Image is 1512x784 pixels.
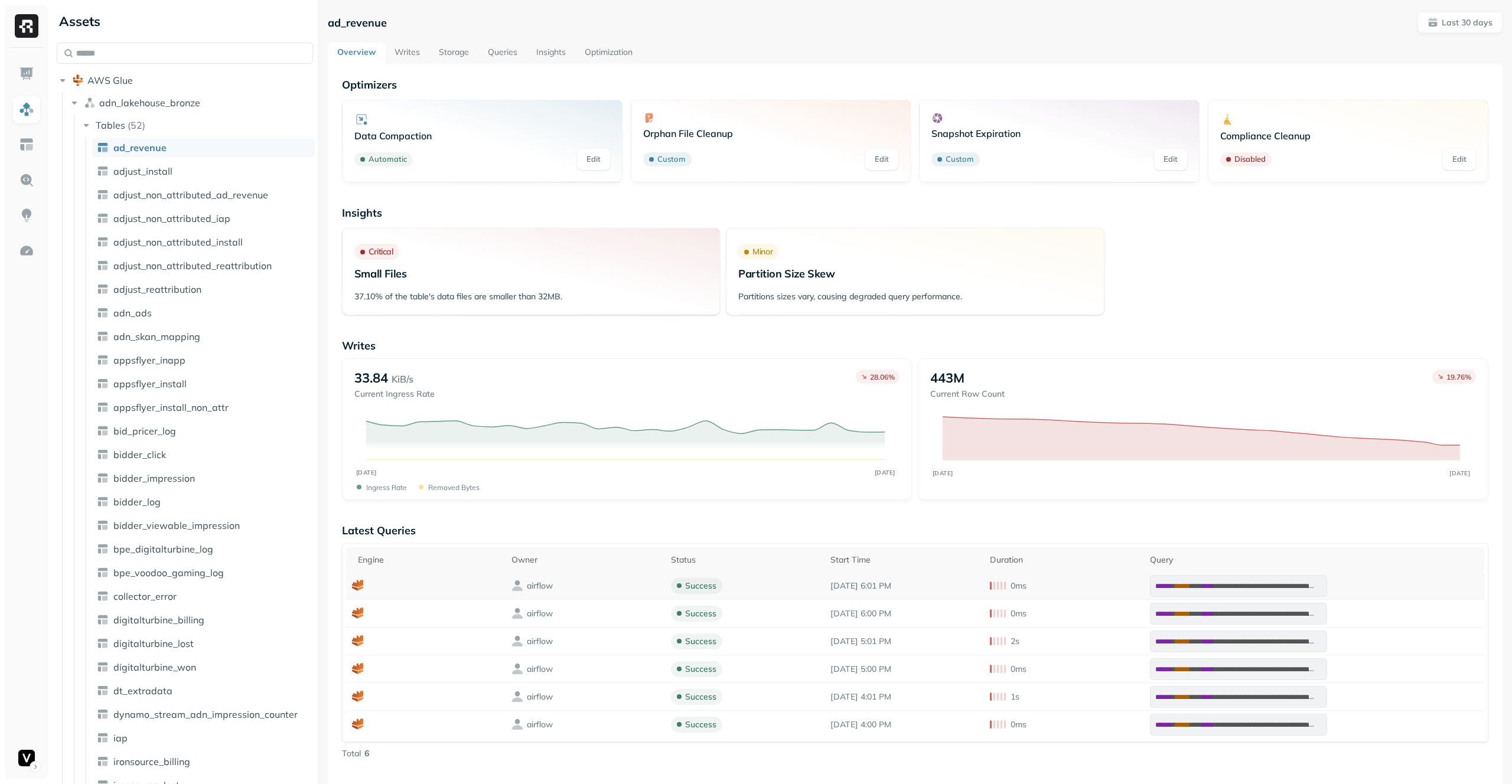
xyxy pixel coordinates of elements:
[392,372,413,386] p: KiB/s
[97,661,109,673] img: table
[113,213,230,224] span: adjust_non_attributed_iap
[96,119,125,131] span: Tables
[92,540,315,558] a: bpe_digitalturbine_log
[657,153,686,165] p: Custom
[478,43,527,64] a: Queries
[527,636,553,647] p: airflow
[830,691,978,703] p: Sep 3, 2025 4:01 PM
[87,74,133,86] span: AWS Glue
[92,138,315,157] a: ad_revenue
[113,708,298,720] span: dynamo_stream_adn_impression_counter
[113,283,201,295] span: adjust_reattribution
[354,267,708,280] p: Small Files
[113,449,166,460] span: bidder_click
[527,691,553,703] p: airflow
[92,351,315,370] a: appsflyer_inapp
[356,469,376,476] tspan: [DATE]
[369,153,407,165] p: Automatic
[685,691,716,703] p: success
[354,370,388,386] p: 33.84
[113,378,187,390] span: appsflyer_install
[870,373,895,381] p: 28.06 %
[113,236,243,248] span: adjust_non_attributed_install
[511,554,659,566] div: Owner
[830,664,978,675] p: Sep 3, 2025 5:00 PM
[92,327,315,346] a: adn_skan_mapping
[865,149,898,170] a: Edit
[113,165,172,177] span: adjust_install
[92,658,315,677] a: digitalturbine_won
[113,331,200,342] span: adn_skan_mapping
[933,469,953,476] tspan: [DATE]
[830,719,978,730] p: Sep 3, 2025 4:00 PM
[113,661,196,673] span: digitalturbine_won
[92,280,315,299] a: adjust_reattribution
[92,516,315,535] a: bidder_viewable_impression
[511,691,523,703] img: owner
[931,128,1187,139] p: Snapshot Expiration
[830,636,978,647] p: Sep 3, 2025 5:01 PM
[113,732,128,744] span: iap
[342,206,1488,220] p: Insights
[511,580,523,592] img: owner
[97,520,109,531] img: table
[113,401,229,413] span: appsflyer_install_non_attr
[429,43,478,64] a: Storage
[92,469,315,488] a: bidder_impression
[113,354,185,366] span: appsflyer_inapp
[930,388,1005,400] p: Current Row Count
[328,43,385,64] a: Overview
[97,165,109,177] img: table
[527,580,553,592] p: airflow
[97,567,109,579] img: table
[113,614,204,626] span: digitalturbine_billing
[97,756,109,767] img: table
[97,708,109,720] img: table
[671,554,819,566] div: Status
[1011,608,1027,619] p: 0ms
[328,16,387,30] p: ad_revenue
[97,449,109,460] img: table
[366,483,407,492] p: Ingress Rate
[1154,149,1187,170] a: Edit
[113,520,240,531] span: bidder_viewable_impression
[69,93,314,112] button: adn_lakehouse_bronze
[113,543,213,555] span: bpe_digitalturbine_log
[72,74,84,86] img: root
[1011,664,1027,675] p: 0ms
[113,425,176,437] span: bid_pricer_log
[385,43,429,64] a: Writes
[342,339,1488,352] p: Writes
[990,554,1138,566] div: Duration
[685,608,716,619] p: success
[92,563,315,582] a: bpe_voodoo_gaming_log
[1011,580,1027,592] p: 0ms
[97,189,109,201] img: table
[92,634,315,653] a: digitalturbine_lost
[1011,719,1027,730] p: 0ms
[92,422,315,440] a: bid_pricer_log
[97,378,109,390] img: table
[57,12,313,31] div: Assets
[92,610,315,629] a: digitalturbine_billing
[92,587,315,606] a: collector_error
[57,71,313,90] button: AWS Glue
[113,756,190,767] span: ironsource_billing
[369,246,393,257] p: Critical
[527,43,575,64] a: Insights
[113,260,272,272] span: adjust_non_attributed_reattribution
[752,246,773,257] p: Minor
[428,483,480,492] p: Removed bytes
[358,554,500,566] div: Engine
[930,370,964,386] p: 443M
[113,567,224,579] span: bpe_voodoo_gaming_log
[511,718,523,730] img: owner
[342,78,1488,92] p: Optimizers
[1150,554,1478,566] div: Query
[1234,153,1266,165] p: Disabled
[97,472,109,484] img: table
[1446,373,1471,381] p: 19.76 %
[92,398,315,417] a: appsflyer_install_non_attr
[113,189,268,201] span: adjust_non_attributed_ad_revenue
[92,492,315,511] a: bidder_log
